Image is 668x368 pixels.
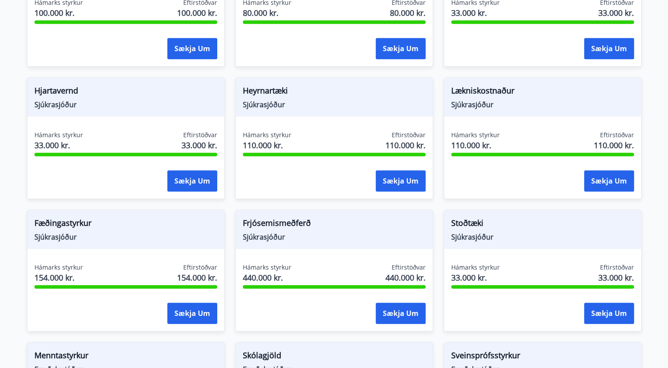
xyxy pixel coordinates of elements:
[598,7,634,19] span: 33.000 kr.
[451,263,500,272] span: Hámarks styrkur
[183,131,217,139] span: Eftirstöðvar
[451,349,634,364] span: Sveinsprófsstyrkur
[451,7,500,19] span: 33.000 kr.
[181,139,217,151] span: 33.000 kr.
[376,170,426,192] button: Sækja um
[392,131,426,139] span: Eftirstöðvar
[376,38,426,59] button: Sækja um
[243,131,291,139] span: Hámarks styrkur
[594,139,634,151] span: 110.000 kr.
[34,131,83,139] span: Hámarks styrkur
[584,38,634,59] button: Sækja um
[385,272,426,283] span: 440.000 kr.
[390,7,426,19] span: 80.000 kr.
[183,263,217,272] span: Eftirstöðvar
[451,100,634,109] span: Sjúkrasjóður
[167,170,217,192] button: Sækja um
[243,217,426,232] span: Frjósemismeðferð
[451,232,634,242] span: Sjúkrasjóður
[243,263,291,272] span: Hámarks styrkur
[34,263,83,272] span: Hámarks styrkur
[451,272,500,283] span: 33.000 kr.
[167,303,217,324] button: Sækja um
[34,349,217,364] span: Menntastyrkur
[243,7,291,19] span: 80.000 kr.
[243,100,426,109] span: Sjúkrasjóður
[34,232,217,242] span: Sjúkrasjóður
[34,217,217,232] span: Fæðingastyrkur
[392,263,426,272] span: Eftirstöðvar
[34,139,83,151] span: 33.000 kr.
[177,272,217,283] span: 154.000 kr.
[34,85,217,100] span: Hjartavernd
[385,139,426,151] span: 110.000 kr.
[600,131,634,139] span: Eftirstöðvar
[177,7,217,19] span: 100.000 kr.
[243,272,291,283] span: 440.000 kr.
[451,131,500,139] span: Hámarks styrkur
[34,272,83,283] span: 154.000 kr.
[243,349,426,364] span: Skólagjöld
[243,139,291,151] span: 110.000 kr.
[451,217,634,232] span: Stoðtæki
[584,170,634,192] button: Sækja um
[167,38,217,59] button: Sækja um
[451,139,500,151] span: 110.000 kr.
[243,232,426,242] span: Sjúkrasjóður
[598,272,634,283] span: 33.000 kr.
[584,303,634,324] button: Sækja um
[243,85,426,100] span: Heyrnartæki
[34,7,83,19] span: 100.000 kr.
[451,85,634,100] span: Lækniskostnaður
[376,303,426,324] button: Sækja um
[600,263,634,272] span: Eftirstöðvar
[34,100,217,109] span: Sjúkrasjóður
